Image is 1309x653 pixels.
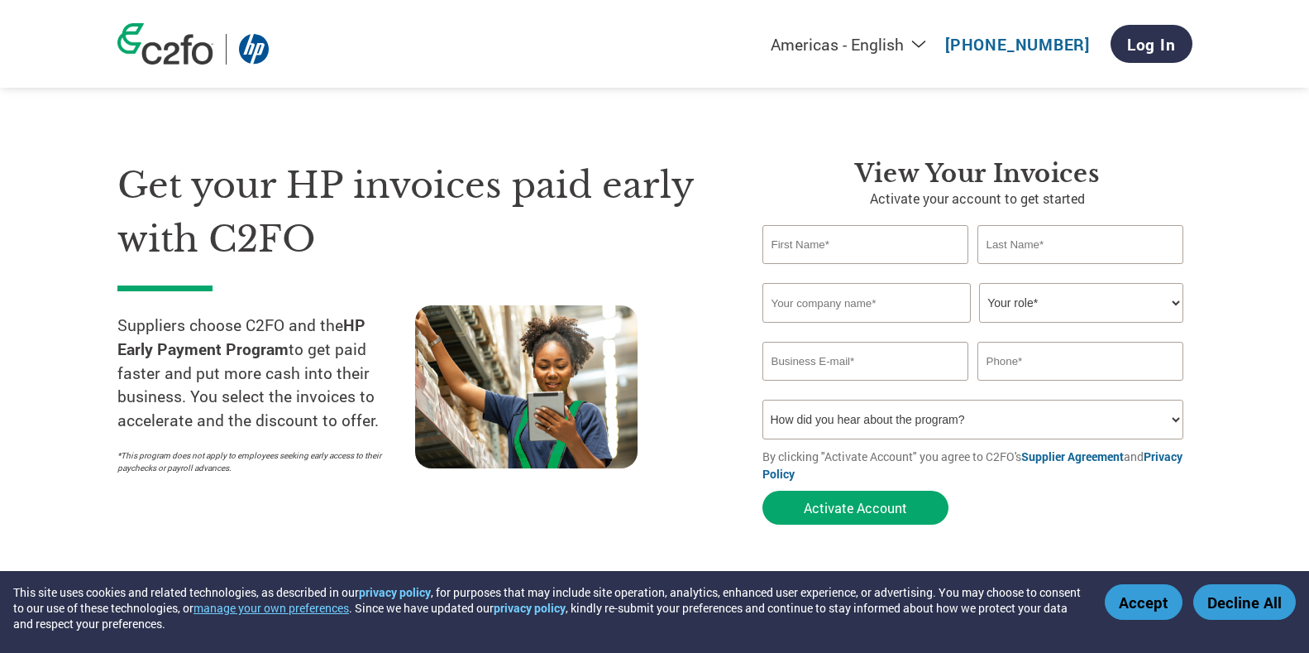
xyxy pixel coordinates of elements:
button: Activate Account [762,491,948,525]
input: Last Name* [977,225,1184,264]
img: supply chain worker [415,305,638,468]
div: Inavlid Email Address [762,382,969,393]
p: By clicking "Activate Account" you agree to C2FO's and [762,448,1192,483]
a: Log In [1111,25,1192,63]
a: privacy policy [359,584,431,600]
input: Your company name* [762,283,971,323]
div: Inavlid Phone Number [977,382,1184,393]
div: This site uses cookies and related technologies, as described in our , for purposes that may incl... [13,584,1081,631]
p: Suppliers choose C2FO and the to get paid faster and put more cash into their business. You selec... [117,314,415,433]
h1: Get your HP invoices paid early with C2FO [117,159,713,266]
h3: View Your Invoices [762,159,1192,189]
input: Phone* [977,342,1184,381]
a: privacy policy [494,600,566,616]
input: Invalid Email format [762,342,969,381]
button: Accept [1105,584,1182,620]
img: HP [239,34,269,65]
p: Activate your account to get started [762,189,1192,209]
a: Privacy Policy [762,449,1182,482]
div: Invalid company name or company name is too long [762,324,1184,335]
strong: HP Early Payment Program [117,314,365,359]
img: c2fo logo [117,23,213,65]
p: *This program does not apply to employees seeking early access to their paychecks or payroll adva... [117,449,399,474]
input: First Name* [762,225,969,264]
div: Invalid first name or first name is too long [762,266,969,276]
button: Decline All [1193,584,1296,620]
select: Title/Role [979,283,1183,323]
a: Supplier Agreement [1021,449,1124,464]
button: manage your own preferences [193,600,349,616]
div: Invalid last name or last name is too long [977,266,1184,276]
a: [PHONE_NUMBER] [945,34,1090,55]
